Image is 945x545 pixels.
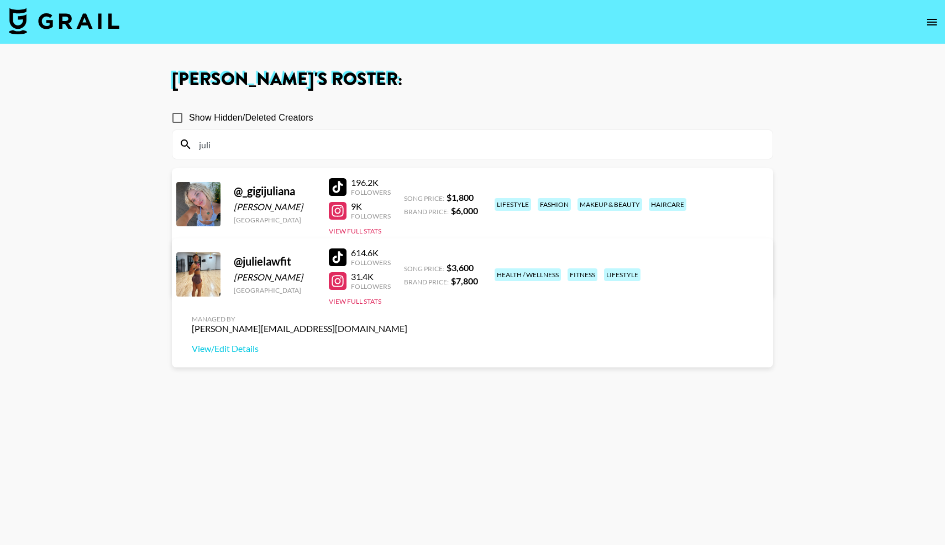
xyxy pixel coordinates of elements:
span: Show Hidden/Deleted Creators [189,111,313,124]
div: [GEOGRAPHIC_DATA] [234,216,316,224]
div: Followers [351,258,391,267]
div: 614.6K [351,247,391,258]
button: View Full Stats [329,227,381,235]
div: Followers [351,282,391,290]
strong: $ 3,600 [447,262,474,273]
h1: [PERSON_NAME] 's Roster: [172,71,773,89]
button: open drawer [921,11,943,33]
button: View Full Stats [329,297,381,305]
div: [GEOGRAPHIC_DATA] [234,286,316,294]
input: Search by User Name [192,136,766,153]
div: 196.2K [351,177,391,188]
span: Brand Price: [404,207,449,216]
div: [PERSON_NAME][EMAIL_ADDRESS][DOMAIN_NAME] [192,323,407,334]
div: haircare [649,198,686,211]
div: health / wellness [495,268,561,281]
div: [PERSON_NAME] [234,201,316,212]
div: [PERSON_NAME] [234,272,316,283]
a: View/Edit Details [192,343,407,354]
div: Followers [351,188,391,196]
div: fashion [538,198,571,211]
div: fitness [568,268,597,281]
div: Followers [351,212,391,220]
strong: $ 6,000 [451,205,478,216]
span: Song Price: [404,194,444,203]
div: 9K [351,201,391,212]
div: lifestyle [604,268,641,281]
div: 31.4K [351,271,391,282]
strong: $ 7,800 [451,276,478,286]
strong: $ 1,800 [447,192,474,203]
span: Song Price: [404,264,444,273]
img: Grail Talent [9,8,119,34]
div: @ julielawfit [234,255,316,268]
div: @ _gigijuliana [234,184,316,198]
div: Managed By [192,315,407,323]
div: makeup & beauty [577,198,642,211]
div: lifestyle [495,198,531,211]
span: Brand Price: [404,278,449,286]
